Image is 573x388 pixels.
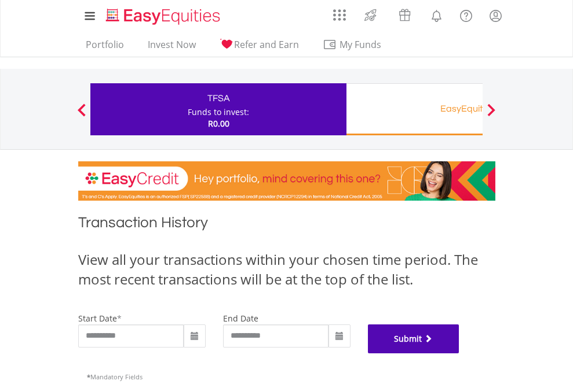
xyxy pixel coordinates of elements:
[208,118,229,129] span: R0.00
[395,6,414,24] img: vouchers-v2.svg
[104,7,225,26] img: EasyEquities_Logo.png
[97,90,340,106] div: TFSA
[78,250,495,290] div: View all your transactions within your chosen time period. The most recent transactions will be a...
[87,372,143,381] span: Mandatory Fields
[78,212,495,238] h1: Transaction History
[361,6,380,24] img: thrive-v2.svg
[422,3,451,26] a: Notifications
[215,39,304,57] a: Refer and Earn
[326,3,353,21] a: AppsGrid
[78,313,117,324] label: start date
[78,161,495,201] img: EasyCredit Promotion Banner
[333,9,346,21] img: grid-menu-icon.svg
[480,109,503,121] button: Next
[388,3,422,24] a: Vouchers
[70,109,93,121] button: Previous
[323,37,399,52] span: My Funds
[188,106,249,118] div: Funds to invest:
[234,38,299,51] span: Refer and Earn
[481,3,510,28] a: My Profile
[223,313,258,324] label: end date
[143,39,200,57] a: Invest Now
[81,39,129,57] a: Portfolio
[101,3,225,26] a: Home page
[451,3,481,26] a: FAQ's and Support
[368,324,459,353] button: Submit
